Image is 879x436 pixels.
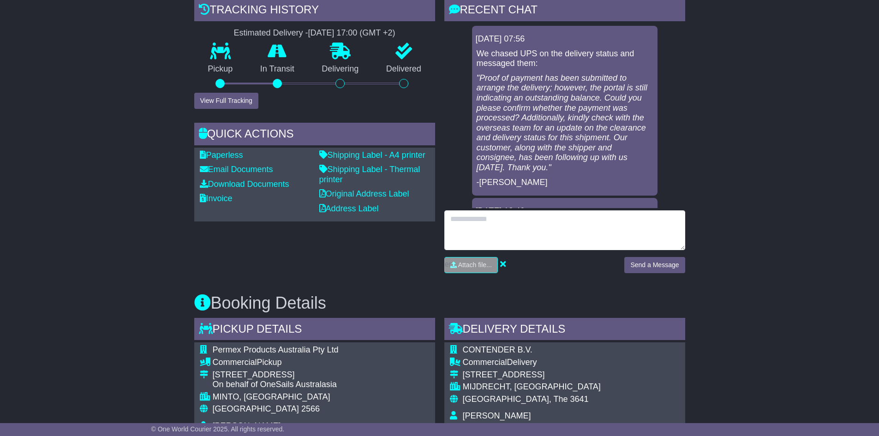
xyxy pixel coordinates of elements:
a: Paperless [200,150,243,160]
span: [GEOGRAPHIC_DATA], The [463,394,568,404]
p: In Transit [246,64,308,74]
div: Pickup [213,358,353,368]
span: Commercial [463,358,507,367]
span: [PERSON_NAME] [213,421,281,430]
p: Delivering [308,64,373,74]
em: "Proof of payment has been submitted to arrange the delivery; however, the portal is still indica... [477,73,647,172]
button: View Full Tracking [194,93,258,109]
div: [DATE] 07:56 [476,34,654,44]
div: MINTO, [GEOGRAPHIC_DATA] [213,392,353,402]
a: Download Documents [200,179,289,189]
a: Email Documents [200,165,273,174]
div: MIJDRECHT, [GEOGRAPHIC_DATA] [463,382,604,392]
div: [DATE] 17:00 (GMT +2) [308,28,395,38]
a: Address Label [319,204,379,213]
div: Estimated Delivery - [194,28,435,38]
p: -[PERSON_NAME] [477,178,653,188]
span: © One World Courier 2025. All rights reserved. [151,425,285,433]
p: We chased UPS on the delivery status and messaged them: [477,49,653,69]
a: Original Address Label [319,189,409,198]
span: [GEOGRAPHIC_DATA] [213,404,299,413]
div: [STREET_ADDRESS] [463,370,604,380]
span: CONTENDER B.V. [463,345,532,354]
a: Shipping Label - Thermal printer [319,165,420,184]
div: [STREET_ADDRESS] [213,370,353,380]
div: Delivery [463,358,604,368]
h3: Booking Details [194,294,685,312]
span: Permex Products Australia Pty Ltd [213,345,339,354]
p: Delivered [372,64,435,74]
span: 2566 [301,404,320,413]
div: Delivery Details [444,318,685,343]
div: On behalf of OneSails Australasia [213,380,353,390]
div: [DATE] 18:40 [476,206,654,216]
div: Pickup Details [194,318,435,343]
span: 3641 [570,394,589,404]
p: Pickup [194,64,247,74]
button: Send a Message [624,257,685,273]
span: Commercial [213,358,257,367]
a: Invoice [200,194,233,203]
div: Quick Actions [194,123,435,148]
span: [PERSON_NAME] [463,411,531,420]
a: Shipping Label - A4 printer [319,150,425,160]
